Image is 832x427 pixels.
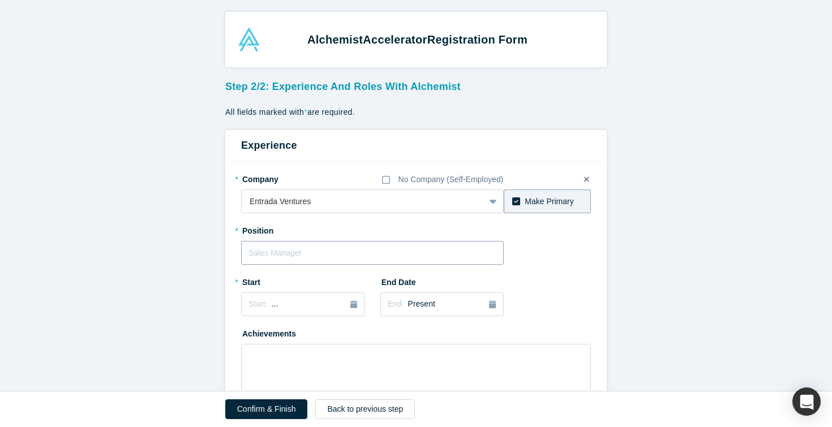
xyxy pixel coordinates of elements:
div: No Company (Self-Employed) [398,174,504,186]
strong: Alchemist Registration Form [307,33,527,46]
span: End: [388,299,404,308]
button: Start:... [241,292,364,316]
span: Present [408,299,435,308]
label: Achievements [241,324,305,340]
label: Company [241,170,305,186]
img: Alchemist Accelerator Logo [237,28,261,51]
button: Confirm & Finish [225,399,307,419]
h3: Experience [241,138,591,153]
span: Start: [248,299,267,308]
p: All fields marked with are required. [225,106,607,118]
label: End Date [380,273,444,288]
label: Start [241,273,305,288]
label: Position [241,221,305,237]
input: Sales Manager [241,241,504,265]
span: Accelerator [363,33,427,46]
div: Make Primary [525,196,573,208]
span: ... [271,299,278,308]
h3: Step 2/2: Experience and Roles with Alchemist [225,75,607,94]
button: Back to previous step [315,399,415,419]
button: End:Present [380,292,504,316]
